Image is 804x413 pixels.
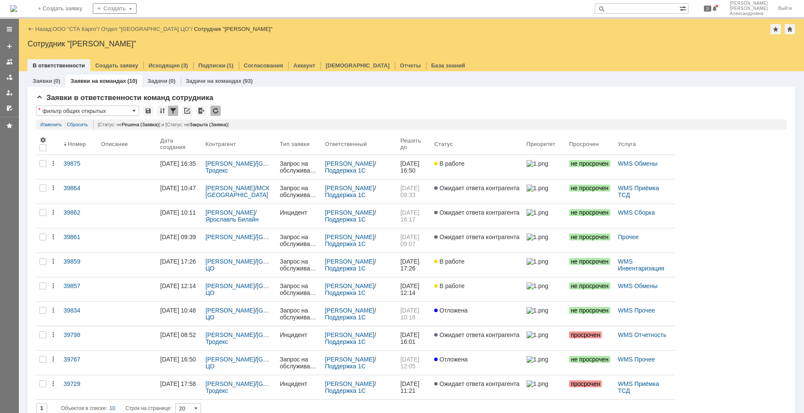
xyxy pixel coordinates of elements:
[157,302,202,326] a: [DATE] 10:48
[280,282,318,296] div: Запрос на обслуживание
[566,228,615,252] a: не просрочен
[60,155,97,179] a: 39875
[325,282,394,296] div: /
[280,160,318,174] div: Запрос на обслуживание
[61,405,107,411] span: Объектов в списке:
[206,209,255,216] a: [PERSON_NAME]
[527,185,548,191] img: 1.png
[523,155,566,179] a: 1.png
[431,228,523,252] a: Ожидает ответа контрагента
[157,326,202,350] a: [DATE] 08:52
[206,160,255,167] a: [PERSON_NAME]
[160,307,196,314] div: [DATE] 10:48
[160,331,196,338] div: [DATE] 08:52
[527,258,548,265] img: 1.png
[325,234,394,247] div: /
[527,331,548,338] img: 1.png
[527,234,548,240] img: 1.png
[157,228,202,252] a: [DATE] 09:39
[523,179,566,203] a: 1.png
[157,106,167,116] div: Сортировка...
[400,234,421,247] span: [DATE] 09:07
[400,137,427,150] div: Решить до
[50,356,57,363] div: Действия
[64,258,94,265] div: 39859
[280,234,318,247] div: Запрос на обслуживание
[50,380,57,387] div: Действия
[157,155,202,179] a: [DATE] 16:35
[325,234,375,240] a: [PERSON_NAME]
[434,258,464,265] span: В работе
[325,240,366,247] a: Поддержка 1С
[431,375,523,399] a: Ожидает ответа контрагента
[206,331,255,338] a: [PERSON_NAME]
[50,331,57,338] div: Действия
[64,234,94,240] div: 39861
[157,375,202,399] a: [DATE] 17:58
[569,380,602,387] span: просрочен
[325,185,394,198] div: /
[679,4,688,12] span: Расширенный поиск
[50,307,57,314] div: Действия
[181,62,188,69] div: (3)
[325,167,366,174] a: Поддержка 1С
[64,380,94,387] div: 39729
[569,282,610,289] span: не просрочен
[566,155,615,179] a: не просрочен
[206,307,321,321] a: [GEOGRAPHIC_DATA] ЦО
[50,185,57,191] div: Действия
[569,141,599,147] div: Просрочен
[434,185,519,191] span: Ожидает ответа контрагента
[95,62,138,69] a: Создать заявку
[569,234,610,240] span: не просрочен
[196,106,207,116] div: Экспорт списка
[168,106,178,116] div: Фильтрация...
[277,277,322,301] a: Запрос на обслуживание
[277,179,322,203] a: Запрос на обслуживание
[40,119,62,130] a: Изменить
[64,307,94,314] div: 39834
[280,258,318,272] div: Запрос на обслуживание
[70,78,126,84] a: Заявки на командах
[325,209,375,216] a: [PERSON_NAME]
[397,179,431,203] a: [DATE] 09:33
[618,234,639,240] a: Прочее
[397,351,431,375] a: [DATE] 12:05
[157,253,202,277] a: [DATE] 17:26
[523,133,566,155] th: Приоритет
[325,338,366,345] a: Поддержка 1С
[160,137,192,150] div: Дата создания
[618,331,667,338] a: WMS Отчетность
[434,380,519,387] span: Ожидает ответа контрагента
[434,234,519,240] span: Ожидает ответа контрагента
[325,160,394,174] div: /
[206,282,321,296] a: [GEOGRAPHIC_DATA] ЦО
[527,307,548,314] img: 1.png
[566,326,615,350] a: просрочен
[569,356,610,363] span: не просрочен
[400,356,421,370] span: [DATE] 12:05
[206,282,273,296] div: /
[101,141,128,147] div: Описание
[64,331,94,338] div: 39798
[280,141,311,147] div: Тип заявки
[400,209,421,223] span: [DATE] 16:17
[160,234,196,240] div: [DATE] 09:39
[400,307,421,321] span: [DATE] 10:18
[400,160,421,174] span: [DATE] 16:50
[38,107,40,113] div: Настройки списка отличаются от сохраненных в виде
[277,326,322,350] a: Инцидент
[325,185,375,191] a: [PERSON_NAME]
[400,331,421,345] span: [DATE] 16:01
[277,133,322,155] th: Тип заявки
[280,185,318,198] div: Запрос на обслуживание
[206,258,321,272] a: [GEOGRAPHIC_DATA] ЦО
[400,380,421,394] span: [DATE] 11:21
[434,307,468,314] span: Отложена
[36,94,213,102] span: Заявки в ответственности команд сотрудника
[33,62,85,69] a: В ответственности
[122,122,159,127] span: Решена (Заявка)
[434,356,468,363] span: Отложена
[186,78,242,84] a: Задачи на командах
[50,234,57,240] div: Действия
